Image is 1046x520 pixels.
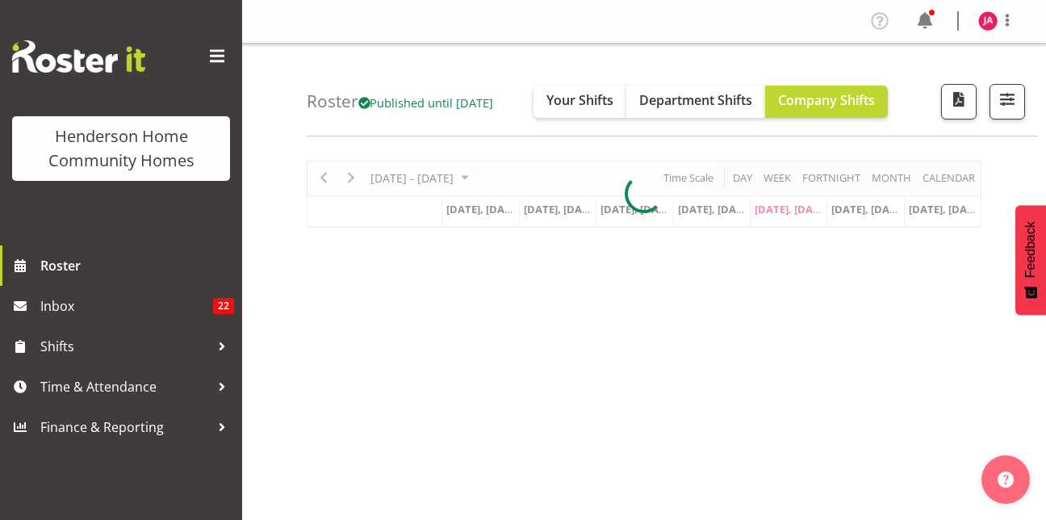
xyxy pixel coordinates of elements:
[213,298,234,314] span: 22
[990,84,1025,120] button: Filter Shifts
[40,294,213,318] span: Inbox
[1023,221,1038,278] span: Feedback
[533,86,626,118] button: Your Shifts
[998,472,1014,488] img: help-xxl-2.png
[765,86,888,118] button: Company Shifts
[358,94,494,111] span: Published until [DATE]
[546,91,613,109] span: Your Shifts
[639,91,752,109] span: Department Shifts
[40,415,210,439] span: Finance & Reporting
[941,84,977,120] button: Download a PDF of the roster according to the set date range.
[307,92,494,111] h4: Roster
[40,254,234,278] span: Roster
[40,375,210,399] span: Time & Attendance
[626,86,765,118] button: Department Shifts
[778,91,875,109] span: Company Shifts
[1015,205,1046,315] button: Feedback - Show survey
[978,11,998,31] img: julius-antonio10095.jpg
[12,40,145,73] img: Rosterit website logo
[28,124,214,173] div: Henderson Home Community Homes
[40,334,210,359] span: Shifts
